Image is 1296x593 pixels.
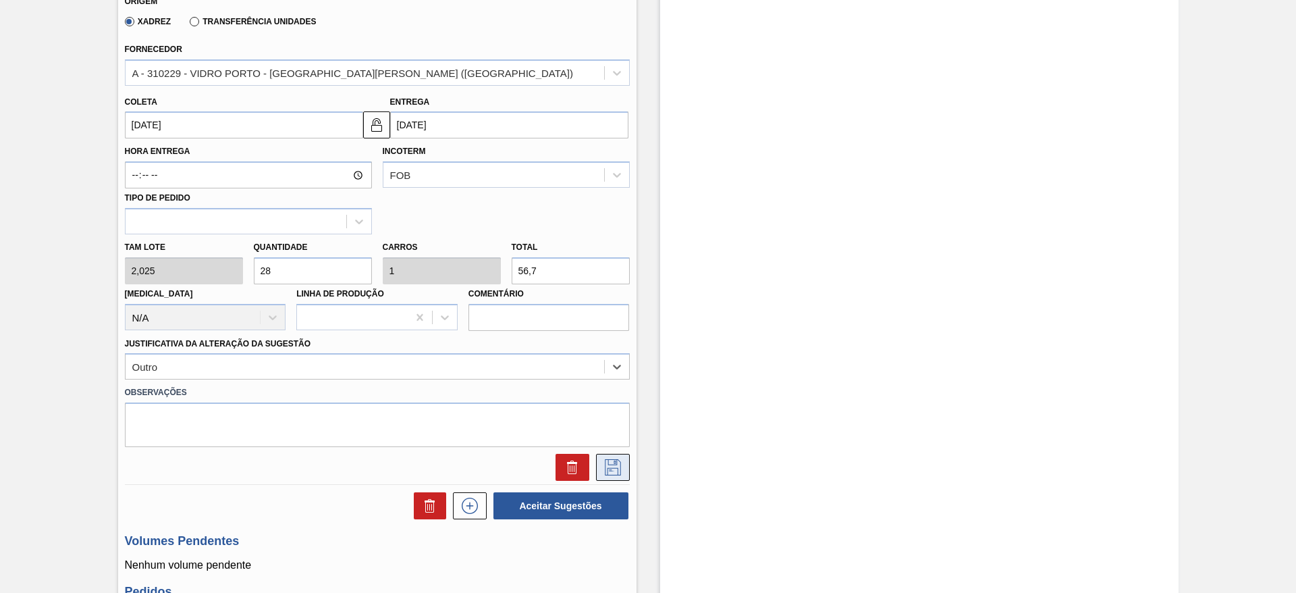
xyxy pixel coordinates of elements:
[390,111,628,138] input: dd/mm/yyyy
[125,559,630,571] p: Nenhum volume pendente
[383,242,418,252] label: Carros
[125,383,630,403] label: Observações
[125,339,311,349] label: Justificativa da Alteração da Sugestão
[407,492,446,519] div: Excluir Sugestões
[589,454,630,481] div: Salvar Sugestão
[125,45,182,54] label: Fornecedor
[468,284,630,304] label: Comentário
[132,67,573,78] div: A - 310229 - VIDRO PORTO - [GEOGRAPHIC_DATA][PERSON_NAME] ([GEOGRAPHIC_DATA])
[125,534,630,548] h3: Volumes Pendentes
[296,289,384,299] label: Linha de Produção
[390,97,430,107] label: Entrega
[125,17,171,26] label: Xadrez
[125,111,363,138] input: dd/mm/yyyy
[363,111,390,138] button: unlocked
[125,289,193,299] label: [MEDICAL_DATA]
[132,361,158,373] div: Outro
[125,238,243,257] label: Tam lote
[125,142,372,161] label: Hora Entrega
[487,491,630,521] div: Aceitar Sugestões
[383,147,426,156] label: Incoterm
[512,242,538,252] label: Total
[369,117,385,133] img: unlocked
[125,193,190,203] label: Tipo de pedido
[446,492,487,519] div: Nova sugestão
[190,17,316,26] label: Transferência Unidades
[549,454,589,481] div: Excluir Sugestão
[493,492,628,519] button: Aceitar Sugestões
[125,97,157,107] label: Coleta
[390,170,411,181] div: FOB
[254,242,308,252] label: Quantidade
